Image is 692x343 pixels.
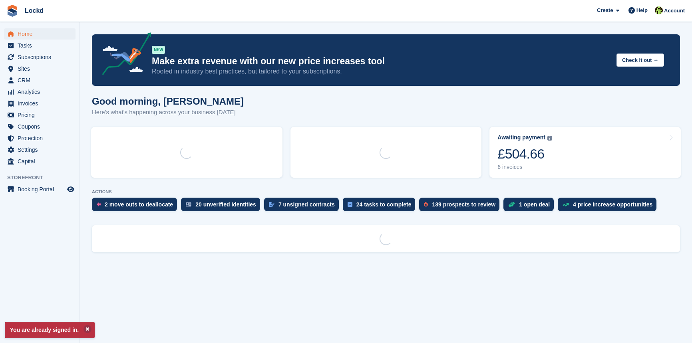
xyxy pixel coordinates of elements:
[18,184,66,195] span: Booking Portal
[4,144,76,155] a: menu
[195,201,256,208] div: 20 unverified identities
[4,121,76,132] a: menu
[269,202,274,207] img: contract_signature_icon-13c848040528278c33f63329250d36e43548de30e8caae1d1a13099fd9432cc5.svg
[664,7,685,15] span: Account
[18,63,66,74] span: Sites
[636,6,648,14] span: Help
[7,174,80,182] span: Storefront
[97,202,101,207] img: move_outs_to_deallocate_icon-f764333ba52eb49d3ac5e1228854f67142a1ed5810a6f6cc68b1a99e826820c5.svg
[22,4,47,17] a: Lockd
[348,202,352,207] img: task-75834270c22a3079a89374b754ae025e5fb1db73e45f91037f5363f120a921f8.svg
[152,46,165,54] div: NEW
[497,134,545,141] div: Awaiting payment
[558,198,660,215] a: 4 price increase opportunities
[497,146,552,162] div: £504.66
[356,201,412,208] div: 24 tasks to complete
[18,98,66,109] span: Invoices
[419,198,503,215] a: 139 prospects to review
[4,184,76,195] a: menu
[4,28,76,40] a: menu
[432,201,495,208] div: 139 prospects to review
[519,201,550,208] div: 1 open deal
[92,96,244,107] h1: Good morning, [PERSON_NAME]
[4,109,76,121] a: menu
[655,6,663,14] img: Jamie Budding
[4,63,76,74] a: menu
[264,198,343,215] a: 7 unsigned contracts
[563,203,569,206] img: price_increase_opportunities-93ffe204e8149a01c8c9dc8f82e8f89637d9d84a8eef4429ea346261dce0b2c0.svg
[18,86,66,97] span: Analytics
[343,198,420,215] a: 24 tasks to complete
[18,121,66,132] span: Coupons
[92,189,680,194] p: ACTIONS
[4,86,76,97] a: menu
[105,201,173,208] div: 2 move outs to deallocate
[616,54,664,67] button: Check it out →
[92,198,181,215] a: 2 move outs to deallocate
[18,156,66,167] span: Capital
[5,322,95,338] p: You are already signed in.
[6,5,18,17] img: stora-icon-8386f47178a22dfd0bd8f6a31ec36ba5ce8667c1dd55bd0f319d3a0aa187defe.svg
[18,52,66,63] span: Subscriptions
[4,98,76,109] a: menu
[4,52,76,63] a: menu
[547,136,552,141] img: icon-info-grey-7440780725fd019a000dd9b08b2336e03edf1995a4989e88bcd33f0948082b44.svg
[181,198,264,215] a: 20 unverified identities
[503,198,558,215] a: 1 open deal
[18,109,66,121] span: Pricing
[4,40,76,51] a: menu
[152,67,610,76] p: Rooted in industry best practices, but tailored to your subscriptions.
[18,133,66,144] span: Protection
[497,164,552,171] div: 6 invoices
[18,75,66,86] span: CRM
[4,75,76,86] a: menu
[18,144,66,155] span: Settings
[92,108,244,117] p: Here's what's happening across your business [DATE]
[278,201,335,208] div: 7 unsigned contracts
[4,156,76,167] a: menu
[95,32,151,78] img: price-adjustments-announcement-icon-8257ccfd72463d97f412b2fc003d46551f7dbcb40ab6d574587a9cd5c0d94...
[18,28,66,40] span: Home
[424,202,428,207] img: prospect-51fa495bee0391a8d652442698ab0144808aea92771e9ea1ae160a38d050c398.svg
[66,184,76,194] a: Preview store
[508,202,515,207] img: deal-1b604bf984904fb50ccaf53a9ad4b4a5d6e5aea283cecdc64d6e3604feb123c2.svg
[573,201,652,208] div: 4 price increase opportunities
[18,40,66,51] span: Tasks
[597,6,613,14] span: Create
[489,127,681,178] a: Awaiting payment £504.66 6 invoices
[4,133,76,144] a: menu
[152,56,610,67] p: Make extra revenue with our new price increases tool
[186,202,191,207] img: verify_identity-adf6edd0f0f0b5bbfe63781bf79b02c33cf7c696d77639b501bdc392416b5a36.svg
